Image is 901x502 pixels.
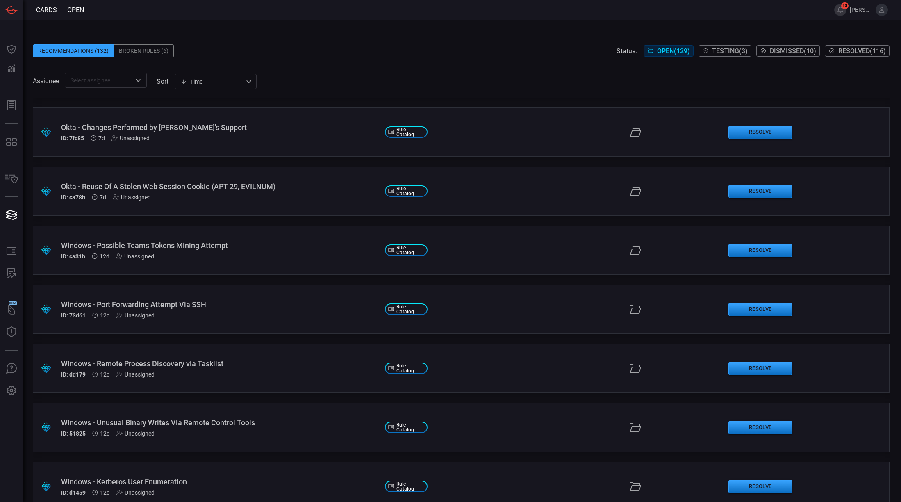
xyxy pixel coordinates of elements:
[2,381,21,401] button: Preferences
[61,135,84,141] h5: ID: 7fc85
[61,123,378,132] div: Okta - Changes Performed by Okta's Support
[61,359,378,368] div: Windows - Remote Process Discovery via Tasklist
[116,253,154,260] div: Unassigned
[61,418,378,427] div: Windows - Unusual Binary Writes Via Remote Control Tools
[61,300,378,309] div: Windows - Port Forwarding Attempt Via SSH
[2,59,21,79] button: Detections
[100,430,110,437] span: Aug 14, 2025 5:08 AM
[33,77,59,85] span: Assignee
[111,135,150,141] div: Unassigned
[61,182,378,191] div: Okta - Reuse Of A Stolen Web Session Cookie (APT 29, EVILNUM)
[2,242,21,261] button: Rule Catalog
[157,78,168,85] label: sort
[2,39,21,59] button: Dashboard
[728,421,792,434] button: Resolve
[36,6,57,14] span: Cards
[770,47,816,55] span: Dismissed ( 10 )
[712,47,748,55] span: Testing ( 3 )
[728,362,792,375] button: Resolve
[728,480,792,493] button: Resolve
[61,477,378,486] div: Windows - Kerberos User Enumeration
[2,96,21,115] button: Reports
[116,371,155,378] div: Unassigned
[61,253,85,260] h5: ID: ca31b
[838,47,886,55] span: Resolved ( 116 )
[116,489,155,496] div: Unassigned
[61,194,85,201] h5: ID: ca78b
[728,244,792,257] button: Resolve
[728,185,792,198] button: Resolve
[67,75,131,85] input: Select assignee
[396,422,424,432] span: Rule Catalog
[644,45,694,57] button: Open(129)
[100,312,110,319] span: Aug 14, 2025 5:08 AM
[2,322,21,342] button: Threat Intelligence
[728,125,792,139] button: Resolve
[100,194,106,201] span: Aug 19, 2025 8:57 AM
[699,45,751,57] button: Testing(3)
[396,245,424,255] span: Rule Catalog
[2,169,21,188] button: Inventory
[100,253,109,260] span: Aug 14, 2025 5:08 AM
[116,430,155,437] div: Unassigned
[756,45,820,57] button: Dismissed(10)
[61,241,378,250] div: Windows - Possible Teams Tokens Mining Attempt
[728,303,792,316] button: Resolve
[2,359,21,379] button: Ask Us A Question
[98,135,105,141] span: Aug 19, 2025 8:57 AM
[180,78,243,86] div: Time
[396,127,424,137] span: Rule Catalog
[61,312,86,319] h5: ID: 73d61
[132,75,144,86] button: Open
[67,6,84,14] span: open
[396,186,424,196] span: Rule Catalog
[617,47,637,55] span: Status:
[33,44,114,57] div: Recommendations (132)
[61,430,86,437] h5: ID: 51825
[825,45,890,57] button: Resolved(116)
[396,363,424,373] span: Rule Catalog
[2,132,21,152] button: MITRE - Detection Posture
[100,489,110,496] span: Aug 14, 2025 5:08 AM
[396,481,424,491] span: Rule Catalog
[834,4,846,16] button: 15
[657,47,690,55] span: Open ( 129 )
[113,194,151,201] div: Unassigned
[61,489,86,496] h5: ID: d1459
[2,264,21,283] button: ALERT ANALYSIS
[116,312,155,319] div: Unassigned
[841,2,849,9] span: 15
[100,371,110,378] span: Aug 14, 2025 5:08 AM
[61,371,86,378] h5: ID: dd179
[2,205,21,225] button: Cards
[114,44,174,57] div: Broken Rules (6)
[396,304,424,314] span: Rule Catalog
[850,7,872,13] span: [PERSON_NAME].[PERSON_NAME]
[2,300,21,320] button: Wingman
